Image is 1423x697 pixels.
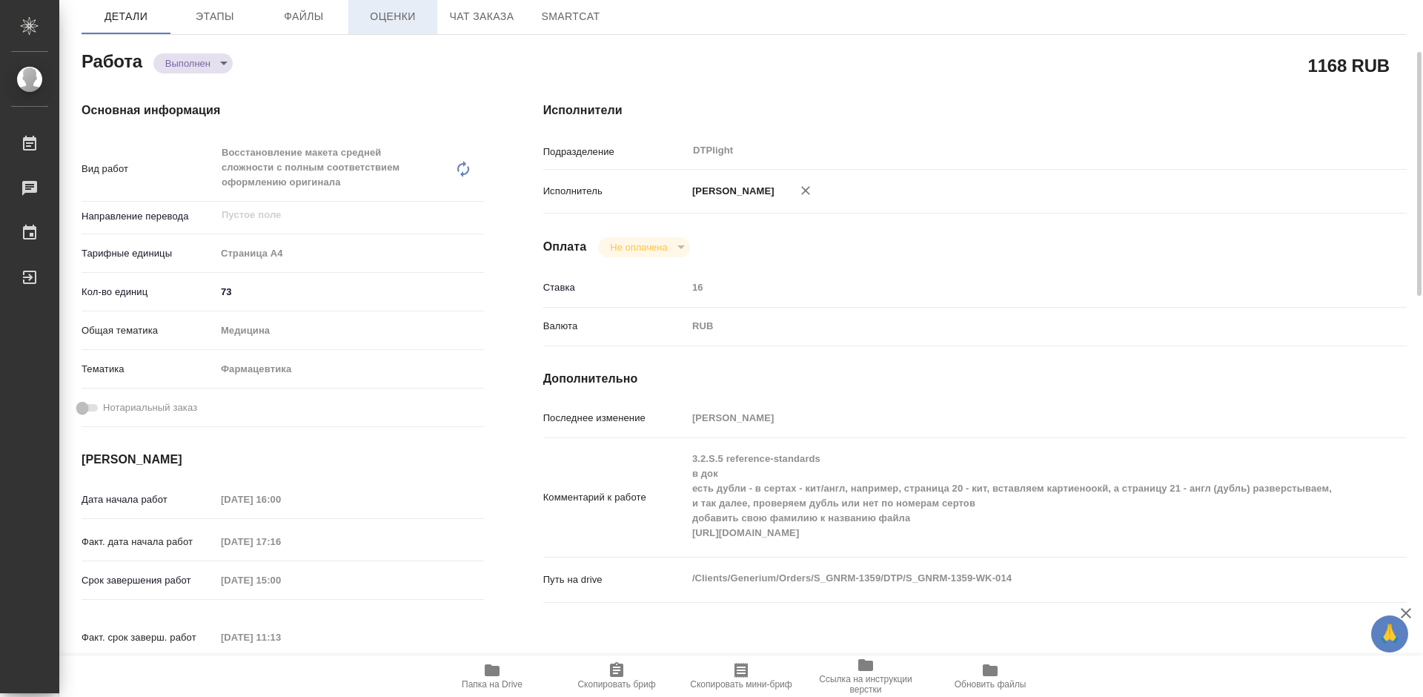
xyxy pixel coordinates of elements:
[812,674,919,695] span: Ссылка на инструкции верстки
[955,679,1026,690] span: Обновить файлы
[543,319,687,334] p: Валюта
[216,241,484,266] div: Страница А4
[179,7,251,26] span: Этапы
[216,318,484,343] div: Медицина
[220,206,449,224] input: Пустое поле
[216,569,345,591] input: Пустое поле
[82,451,484,469] h4: [PERSON_NAME]
[543,145,687,159] p: Подразделение
[216,489,345,510] input: Пустое поле
[82,285,216,300] p: Кол-во единиц
[430,655,554,697] button: Папка на Drive
[789,174,822,207] button: Удалить исполнителя
[687,407,1335,429] input: Пустое поле
[1371,615,1408,653] button: 🙏
[543,370,1407,388] h4: Дополнительно
[216,281,484,303] input: ✎ Введи что-нибудь
[543,238,587,256] h4: Оплата
[357,7,428,26] span: Оценки
[803,655,928,697] button: Ссылка на инструкции верстки
[598,237,689,257] div: Выполнен
[687,566,1335,591] textarea: /Clients/Generium/Orders/S_GNRM-1359/DTP/S_GNRM-1359-WK-014
[687,277,1335,298] input: Пустое поле
[543,280,687,295] p: Ставка
[82,209,216,224] p: Направление перевода
[446,7,517,26] span: Чат заказа
[462,679,523,690] span: Папка на Drive
[82,162,216,176] p: Вид работ
[687,184,774,199] p: [PERSON_NAME]
[161,57,215,70] button: Выполнен
[1308,53,1390,78] h2: 1168 RUB
[216,357,484,382] div: Фармацевтика
[1377,618,1402,650] span: 🙏
[577,679,655,690] span: Скопировать бриф
[82,47,142,73] h2: Работа
[153,53,233,73] div: Выполнен
[690,679,792,690] span: Скопировать мини-бриф
[82,102,484,119] h4: Основная информация
[82,323,216,338] p: Общая тематика
[554,655,679,697] button: Скопировать бриф
[606,241,671,254] button: Не оплачена
[90,7,162,26] span: Детали
[543,490,687,505] p: Комментарий к работе
[82,246,216,261] p: Тарифные единицы
[216,531,345,552] input: Пустое поле
[216,627,345,648] input: Пустое поле
[535,7,606,26] span: SmartCat
[543,411,687,426] p: Последнее изменение
[687,314,1335,339] div: RUB
[82,630,216,645] p: Факт. срок заверш. работ
[543,102,1407,119] h4: Исполнители
[82,535,216,549] p: Факт. дата начала работ
[687,446,1335,546] textarea: 3.2.S.5 reference-standards в док есть дубли - в сертах - кит/англ, например, страница 20 - кит, ...
[82,492,216,507] p: Дата начала работ
[103,400,197,415] span: Нотариальный заказ
[82,362,216,377] p: Тематика
[679,655,803,697] button: Скопировать мини-бриф
[268,7,339,26] span: Файлы
[928,655,1052,697] button: Обновить файлы
[82,573,216,588] p: Срок завершения работ
[543,572,687,587] p: Путь на drive
[543,184,687,199] p: Исполнитель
